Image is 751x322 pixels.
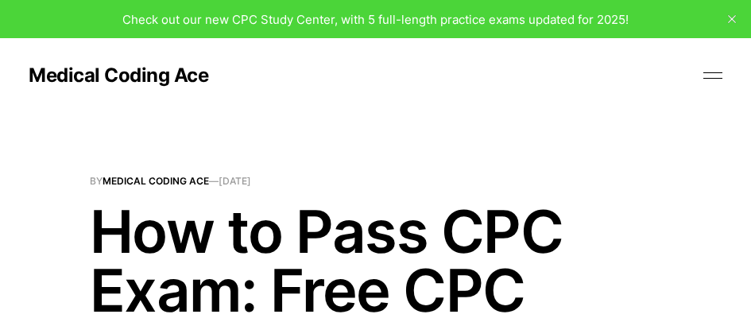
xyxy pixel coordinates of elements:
button: close [719,6,745,32]
span: Check out our new CPC Study Center, with 5 full-length practice exams updated for 2025! [122,12,629,27]
time: [DATE] [219,175,251,187]
a: Medical Coding Ace [29,66,208,85]
iframe: portal-trigger [492,244,751,322]
span: By — [90,177,662,186]
a: Medical Coding Ace [103,175,209,187]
